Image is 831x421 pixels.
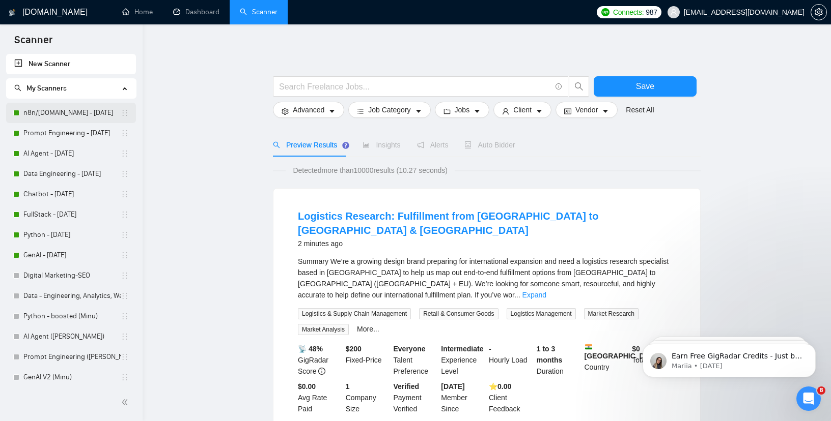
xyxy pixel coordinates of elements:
[817,386,825,395] span: 8
[514,291,520,299] span: ...
[121,272,129,280] span: holder
[363,141,400,149] span: Insights
[328,107,336,115] span: caret-down
[613,7,644,18] span: Connects:
[6,164,136,184] li: Data Engineering - June 2025
[627,322,831,394] iframe: Intercom notifications message
[122,8,153,16] a: homeHome
[811,4,827,20] button: setting
[14,84,67,93] span: My Scanners
[585,343,661,360] b: [GEOGRAPHIC_DATA]
[296,381,344,414] div: Avg Rate Paid
[670,9,677,16] span: user
[273,141,280,148] span: search
[811,8,827,16] a: setting
[279,80,551,93] input: Search Freelance Jobs...
[298,257,669,299] span: Summary We’re a growing design brand preparing for international expansion and need a logistics r...
[575,104,598,115] span: Vendor
[346,345,362,353] b: $ 200
[455,104,470,115] span: Jobs
[26,84,67,93] span: My Scanners
[121,373,129,381] span: holder
[6,326,136,347] li: AI Agent (Aswathi)
[646,7,657,18] span: 987
[121,170,129,178] span: holder
[346,382,350,390] b: 1
[464,141,515,149] span: Auto Bidder
[474,107,481,115] span: caret-down
[487,381,535,414] div: Client Feedback
[121,353,129,361] span: holder
[392,343,439,377] div: Talent Preference
[298,382,316,390] b: $0.00
[796,386,821,411] iframe: Intercom live chat
[298,345,323,353] b: 📡 48%
[121,231,129,239] span: holder
[392,381,439,414] div: Payment Verified
[121,109,129,117] span: holder
[626,104,654,115] a: Reset All
[564,107,571,115] span: idcard
[636,80,654,93] span: Save
[121,149,129,158] span: holder
[23,204,121,225] a: FullStack - [DATE]
[282,107,289,115] span: setting
[348,102,430,118] button: barsJob Categorycaret-down
[6,33,61,54] span: Scanner
[435,102,490,118] button: folderJobscaret-down
[6,265,136,286] li: Digital Marketing-SEO
[6,306,136,326] li: Python - boosted (Minu)
[441,345,483,353] b: Intermediate
[273,141,346,149] span: Preview Results
[6,103,136,123] li: n8n/make.com - June 2025
[6,54,136,74] li: New Scanner
[569,82,589,91] span: search
[23,184,121,204] a: Chatbot - [DATE]
[14,54,128,74] a: New Scanner
[23,103,121,123] a: n8n/[DOMAIN_NAME] - [DATE]
[417,141,449,149] span: Alerts
[415,107,422,115] span: caret-down
[344,343,392,377] div: Fixed-Price
[344,381,392,414] div: Company Size
[584,308,639,319] span: Market Research
[6,204,136,225] li: FullStack - June 2025
[556,102,618,118] button: idcardVendorcaret-down
[298,256,676,300] div: Summary We’re a growing design brand preparing for international expansion and need a logistics r...
[487,343,535,377] div: Hourly Load
[6,367,136,387] li: GenAI V2 (Minu)
[121,211,129,219] span: holder
[507,308,576,319] span: Logistics Management
[341,141,350,150] div: Tooltip anchor
[23,143,121,164] a: AI Agent - [DATE]
[298,211,598,236] a: Logistics Research: Fulfillment from [GEOGRAPHIC_DATA] to [GEOGRAPHIC_DATA] & [GEOGRAPHIC_DATA]
[6,225,136,245] li: Python - June 2025
[121,129,129,137] span: holder
[439,343,487,377] div: Experience Level
[493,102,551,118] button: userClientcaret-down
[23,326,121,347] a: AI Agent ([PERSON_NAME])
[23,164,121,184] a: Data Engineering - [DATE]
[121,397,131,407] span: double-left
[535,343,583,377] div: Duration
[318,368,325,375] span: info-circle
[121,333,129,341] span: holder
[298,237,676,250] div: 2 minutes ago
[536,107,543,115] span: caret-down
[23,367,121,387] a: GenAI V2 (Minu)
[502,107,509,115] span: user
[6,347,136,367] li: Prompt Engineering (Aswathi)
[464,141,472,148] span: robot
[368,104,410,115] span: Job Category
[6,123,136,143] li: Prompt Engineering - June 2025
[439,381,487,414] div: Member Since
[23,225,121,245] a: Python - [DATE]
[602,107,609,115] span: caret-down
[121,190,129,198] span: holder
[357,107,364,115] span: bars
[394,345,426,353] b: Everyone
[296,343,344,377] div: GigRadar Score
